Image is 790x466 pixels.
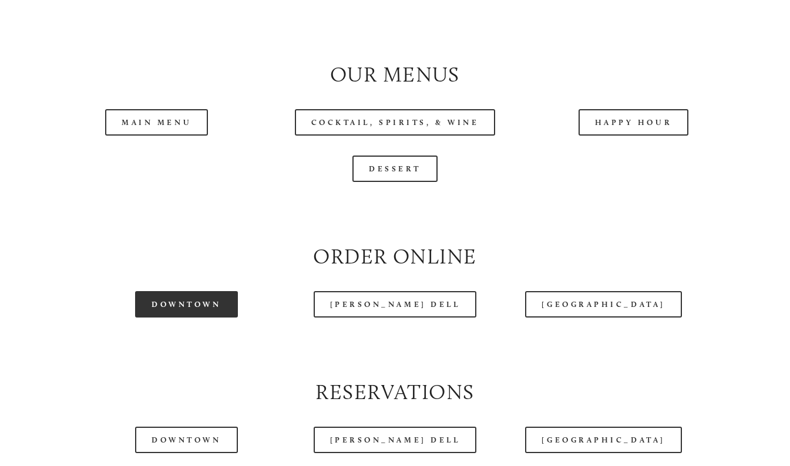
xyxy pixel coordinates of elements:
a: [PERSON_NAME] Dell [314,291,477,318]
a: [GEOGRAPHIC_DATA] [525,427,681,453]
a: Dessert [352,156,438,182]
a: [PERSON_NAME] Dell [314,427,477,453]
h2: Order Online [48,242,743,271]
a: Downtown [135,291,237,318]
a: Downtown [135,427,237,453]
h2: Reservations [48,377,743,407]
a: Main Menu [105,109,208,136]
a: [GEOGRAPHIC_DATA] [525,291,681,318]
a: Happy Hour [579,109,689,136]
a: Cocktail, Spirits, & Wine [295,109,496,136]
